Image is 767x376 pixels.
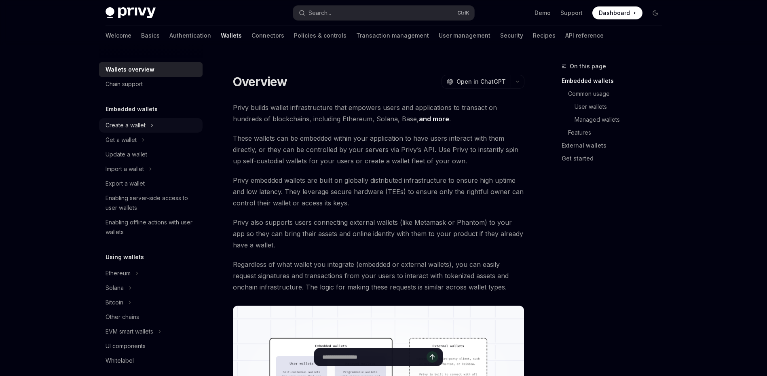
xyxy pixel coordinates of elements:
[106,268,131,278] div: Ethereum
[649,6,662,19] button: Toggle dark mode
[99,147,203,162] a: Update a wallet
[169,26,211,45] a: Authentication
[427,351,438,363] button: Send message
[106,135,137,145] div: Get a wallet
[560,9,583,17] a: Support
[233,102,524,125] span: Privy builds wallet infrastructure that empowers users and applications to transact on hundreds o...
[106,104,158,114] h5: Embedded wallets
[106,65,154,74] div: Wallets overview
[99,215,203,239] a: Enabling offline actions with user wallets
[106,7,156,19] img: dark logo
[592,6,642,19] a: Dashboard
[308,8,331,18] div: Search...
[562,139,668,152] a: External wallets
[106,193,198,213] div: Enabling server-side access to user wallets
[106,283,124,293] div: Solana
[99,310,203,324] a: Other chains
[106,164,144,174] div: Import a wallet
[442,75,511,89] button: Open in ChatGPT
[500,26,523,45] a: Security
[457,10,469,16] span: Ctrl K
[233,133,524,167] span: These wallets can be embedded within your application to have users interact with them directly, ...
[294,26,347,45] a: Policies & controls
[456,78,506,86] span: Open in ChatGPT
[106,26,131,45] a: Welcome
[106,120,146,130] div: Create a wallet
[233,74,287,89] h1: Overview
[141,26,160,45] a: Basics
[106,312,139,322] div: Other chains
[99,62,203,77] a: Wallets overview
[568,87,668,100] a: Common usage
[106,179,145,188] div: Export a wallet
[439,26,490,45] a: User management
[233,217,524,251] span: Privy also supports users connecting external wallets (like Metamask or Phantom) to your app so t...
[106,356,134,365] div: Whitelabel
[562,74,668,87] a: Embedded wallets
[570,61,606,71] span: On this page
[293,6,474,20] button: Search...CtrlK
[99,353,203,368] a: Whitelabel
[233,175,524,209] span: Privy embedded wallets are built on globally distributed infrastructure to ensure high uptime and...
[106,341,146,351] div: UI components
[221,26,242,45] a: Wallets
[106,298,123,307] div: Bitcoin
[568,126,668,139] a: Features
[565,26,604,45] a: API reference
[356,26,429,45] a: Transaction management
[575,113,668,126] a: Managed wallets
[575,100,668,113] a: User wallets
[419,115,449,123] a: and more
[99,191,203,215] a: Enabling server-side access to user wallets
[99,176,203,191] a: Export a wallet
[106,327,153,336] div: EVM smart wallets
[106,79,143,89] div: Chain support
[233,259,524,293] span: Regardless of what wallet you integrate (embedded or external wallets), you can easily request si...
[533,26,556,45] a: Recipes
[535,9,551,17] a: Demo
[106,252,144,262] h5: Using wallets
[106,150,147,159] div: Update a wallet
[99,339,203,353] a: UI components
[106,218,198,237] div: Enabling offline actions with user wallets
[99,77,203,91] a: Chain support
[251,26,284,45] a: Connectors
[562,152,668,165] a: Get started
[599,9,630,17] span: Dashboard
